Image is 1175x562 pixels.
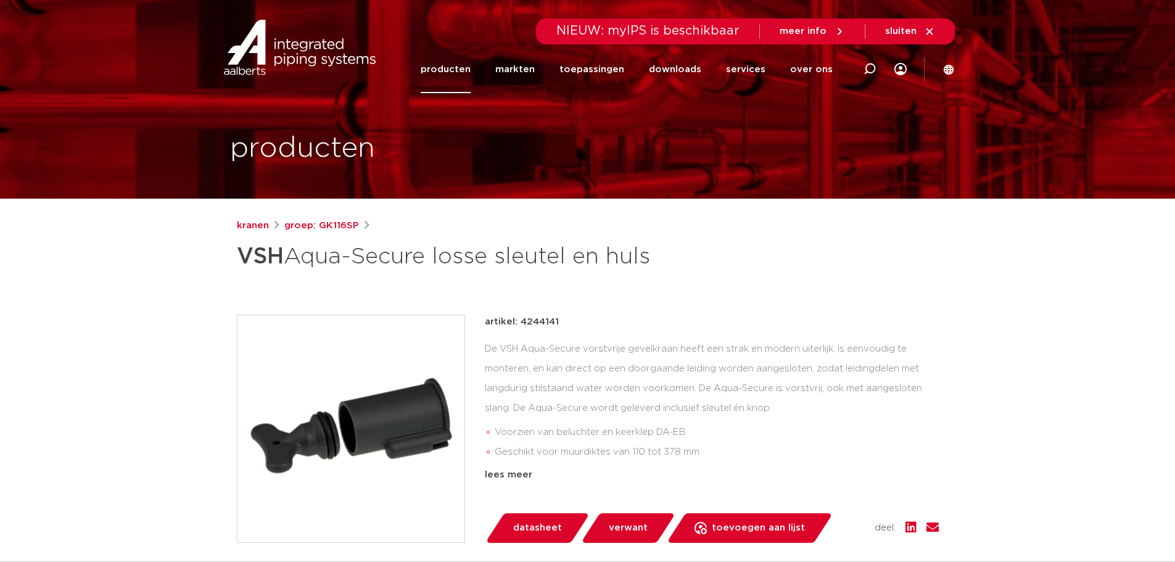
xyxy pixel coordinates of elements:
[485,468,939,482] div: lees meer
[284,218,359,233] a: groep: GK116SP
[421,46,833,93] nav: Menu
[237,315,464,542] img: Product Image for VSH Aqua-Secure losse sleutel en huls
[780,27,827,36] span: meer info
[237,238,700,275] h1: Aqua-Secure losse sleutel en huls
[513,518,562,538] span: datasheet
[485,339,939,463] div: De VSH Aqua-Secure vorstvrije gevelkraan heeft een strak en modern uiterlijk, is eenvoudig te mon...
[237,218,269,233] a: kranen
[495,442,939,462] li: Geschikt voor muurdiktes van 110 tot 378 mm
[559,46,624,93] a: toepassingen
[726,46,765,93] a: services
[885,26,935,37] a: sluiten
[649,46,701,93] a: downloads
[495,423,939,442] li: Voorzien van beluchter en keerklep DA-EB
[485,513,590,543] a: datasheet
[485,315,559,329] p: artikel: 4244141
[609,518,648,538] span: verwant
[230,129,375,168] h1: producten
[556,25,740,37] span: NIEUW: myIPS is beschikbaar
[712,518,805,538] span: toevoegen aan lijst
[780,26,845,37] a: meer info
[237,246,284,268] strong: VSH
[495,46,535,93] a: markten
[875,521,896,535] span: deel:
[790,46,833,93] a: over ons
[421,46,471,93] a: producten
[885,27,917,36] span: sluiten
[580,513,675,543] a: verwant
